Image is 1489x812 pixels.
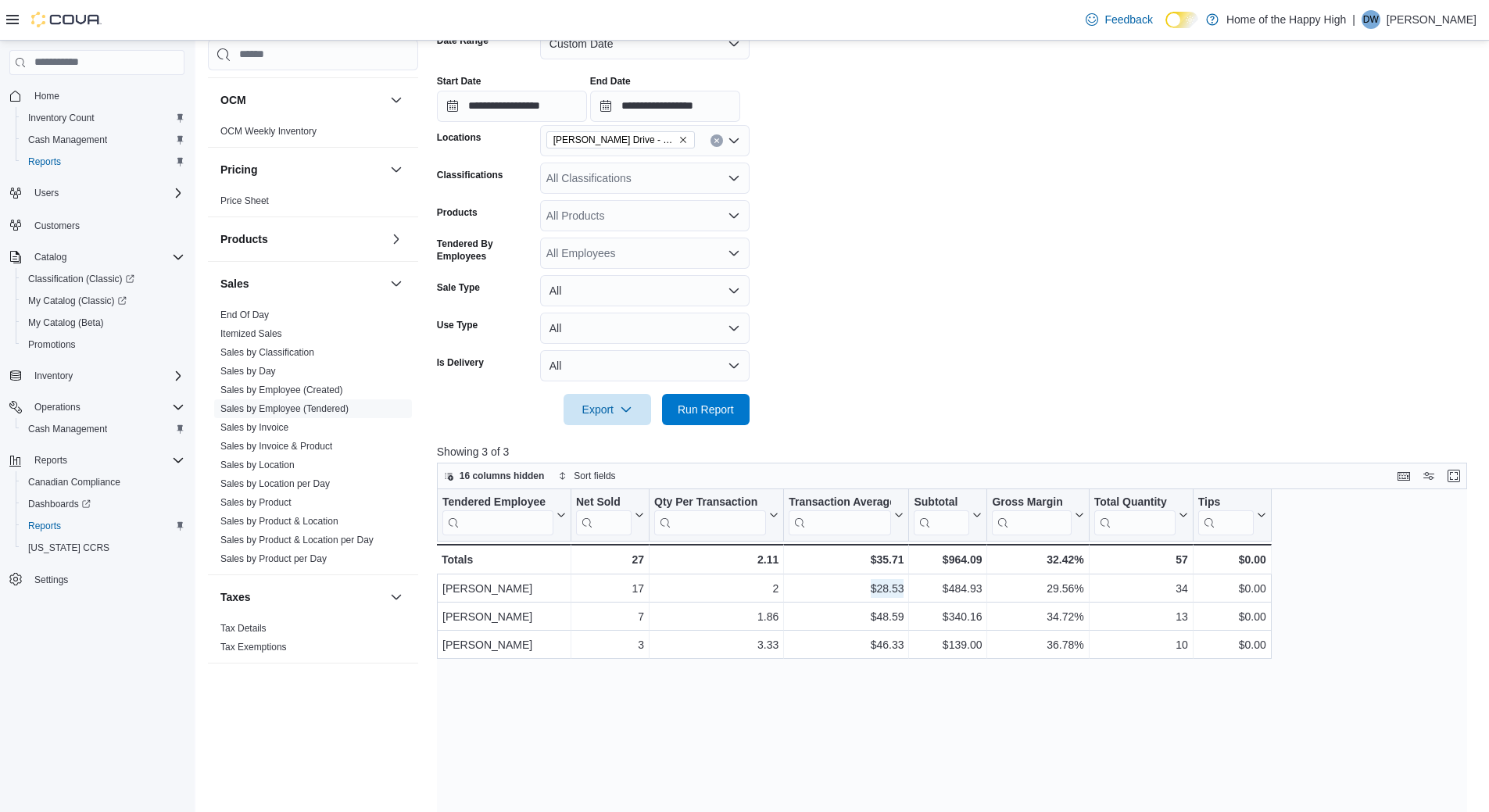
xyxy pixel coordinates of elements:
[728,134,740,147] button: Open list of options
[3,84,191,107] button: Home
[220,162,257,177] h3: Pricing
[220,195,269,207] span: Price Sheet
[28,134,107,146] span: Cash Management
[1104,12,1152,27] span: Feedback
[914,635,982,654] div: $139.00
[1198,495,1266,535] button: Tips
[437,75,481,88] label: Start Date
[654,495,766,510] div: Qty Per Transaction
[34,401,81,413] span: Operations
[28,451,184,470] span: Reports
[437,131,481,144] label: Locations
[220,478,330,489] a: Sales by Location per Day
[28,184,65,202] button: Users
[220,402,349,415] span: Sales by Employee (Tendered)
[220,589,384,605] button: Taxes
[654,495,766,535] div: Qty Per Transaction
[992,495,1071,535] div: Gross Margin
[552,467,621,485] button: Sort fields
[220,92,384,108] button: OCM
[540,313,750,344] button: All
[22,495,97,513] a: Dashboards
[387,160,406,179] button: Pricing
[22,538,184,557] span: Washington CCRS
[387,230,406,249] button: Products
[16,537,191,559] button: [US_STATE] CCRS
[914,550,982,569] div: $964.09
[28,367,79,385] button: Inventory
[576,579,644,598] div: 17
[1198,495,1254,510] div: Tips
[28,86,184,106] span: Home
[28,338,76,351] span: Promotions
[220,641,287,653] span: Tax Exemptions
[220,497,292,508] a: Sales by Product
[28,570,184,589] span: Settings
[220,460,295,470] a: Sales by Location
[3,213,191,236] button: Customers
[28,520,61,532] span: Reports
[576,495,644,535] button: Net Sold
[28,398,184,417] span: Operations
[1165,12,1198,28] input: Dark Mode
[22,538,116,557] a: [US_STATE] CCRS
[28,367,184,385] span: Inventory
[576,495,632,510] div: Net Sold
[437,34,492,47] label: Date Range
[16,268,191,290] a: Classification (Classic)
[992,607,1083,626] div: 34.72%
[437,206,478,219] label: Products
[22,517,67,535] a: Reports
[28,184,184,202] span: Users
[442,495,553,510] div: Tendered Employee
[576,635,644,654] div: 3
[789,550,904,569] div: $35.71
[654,579,779,598] div: 2
[220,162,384,177] button: Pricing
[16,290,191,312] a: My Catalog (Classic)
[22,313,184,332] span: My Catalog (Beta)
[34,370,73,382] span: Inventory
[1387,10,1476,29] p: [PERSON_NAME]
[540,28,750,59] button: Custom Date
[1093,550,1187,569] div: 57
[28,295,127,307] span: My Catalog (Classic)
[654,607,779,626] div: 1.86
[28,87,66,106] a: Home
[34,251,66,263] span: Catalog
[16,418,191,440] button: Cash Management
[220,422,288,433] a: Sales by Invoice
[28,156,61,168] span: Reports
[220,365,276,377] span: Sales by Day
[16,471,191,493] button: Canadian Compliance
[992,550,1083,569] div: 32.42%
[789,495,891,535] div: Transaction Average
[16,107,191,129] button: Inventory Count
[992,579,1083,598] div: 29.56%
[789,495,904,535] button: Transaction Average
[1226,10,1346,29] p: Home of the Happy High
[220,347,314,358] a: Sales by Classification
[574,470,615,482] span: Sort fields
[1093,579,1187,598] div: 34
[220,125,317,138] span: OCM Weekly Inventory
[3,568,191,591] button: Settings
[1352,10,1355,29] p: |
[789,635,904,654] div: $46.33
[220,535,374,546] a: Sales by Product & Location per Day
[22,420,184,438] span: Cash Management
[220,496,292,509] span: Sales by Product
[553,132,675,148] span: [PERSON_NAME] Drive - Friendly Stranger
[992,495,1071,510] div: Gross Margin
[28,112,95,124] span: Inventory Count
[220,276,384,292] button: Sales
[3,182,191,204] button: Users
[220,231,268,247] h3: Products
[540,275,750,306] button: All
[220,534,374,546] span: Sales by Product & Location per Day
[442,607,566,626] div: [PERSON_NAME]
[28,542,109,554] span: [US_STATE] CCRS
[28,273,134,285] span: Classification (Classic)
[16,151,191,173] button: Reports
